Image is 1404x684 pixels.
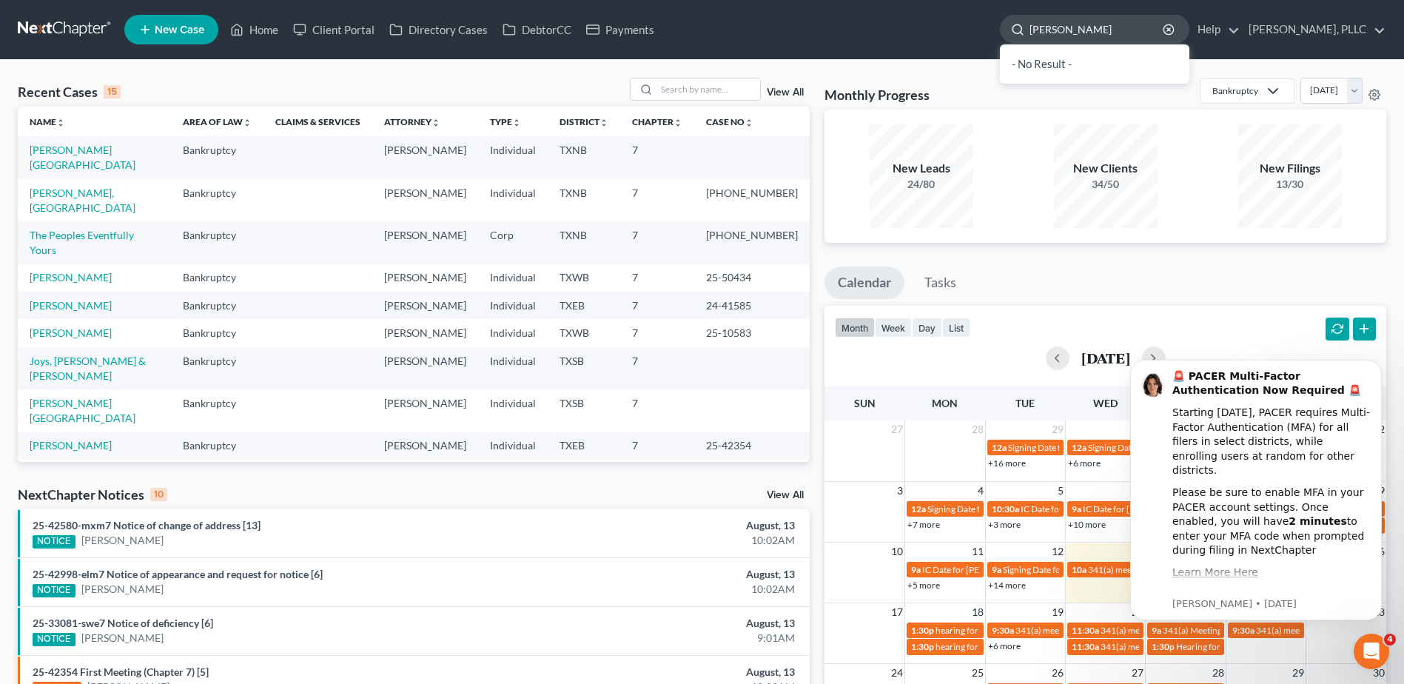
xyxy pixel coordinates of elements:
span: 25 [970,664,985,682]
span: 10:30a [992,503,1019,514]
div: NOTICE [33,633,75,646]
i: unfold_more [56,118,65,127]
span: IC Date for [PERSON_NAME] [1083,503,1196,514]
td: [PERSON_NAME] [372,264,478,292]
a: DebtorCC [495,16,579,43]
td: 7 [620,460,694,487]
td: 7 [620,179,694,221]
a: +16 more [988,457,1026,469]
td: Bankruptcy [171,264,263,292]
a: Case Nounfold_more [706,116,753,127]
td: 7 [620,264,694,292]
div: Bankruptcy [1212,84,1258,97]
a: 25-42580-mxm7 Notice of change of address [13] [33,519,261,532]
div: New Clients [1054,160,1158,177]
td: TXWB [548,319,620,346]
a: Tasks [911,266,970,299]
iframe: Intercom notifications message [1108,338,1404,644]
td: Bankruptcy [171,347,263,389]
span: 17 [890,603,904,621]
a: Area of Lawunfold_more [183,116,252,127]
span: 29 [1050,420,1065,438]
a: +6 more [1068,457,1101,469]
a: +7 more [907,519,940,530]
td: TXEB [548,432,620,460]
span: Tue [1015,397,1035,409]
span: 29 [1291,664,1306,682]
div: NOTICE [33,584,75,597]
div: New Filings [1238,160,1342,177]
span: 11:30a [1072,625,1099,636]
td: [PERSON_NAME] [372,460,478,487]
span: Signing Date for [PERSON_NAME][GEOGRAPHIC_DATA] [1008,442,1230,453]
a: [PERSON_NAME], [GEOGRAPHIC_DATA] [30,187,135,214]
span: 9a [992,564,1001,575]
td: [PERSON_NAME] [372,136,478,178]
div: 10:02AM [551,533,795,548]
span: Wed [1093,397,1118,409]
span: 27 [1130,664,1145,682]
span: 341(a) meeting for [PERSON_NAME] [1088,564,1231,575]
td: [PHONE_NUMBER] [694,460,810,487]
td: Individual [478,432,548,460]
button: week [875,318,912,338]
span: 12a [992,442,1007,453]
div: 10 [150,488,167,501]
div: 9:01AM [551,631,795,646]
span: Hearing for Alleo Holdings Corporation [1176,641,1329,652]
i: unfold_more [745,118,753,127]
td: Bankruptcy [171,292,263,319]
td: 25-10583 [694,319,810,346]
button: list [942,318,970,338]
a: [PERSON_NAME][GEOGRAPHIC_DATA] [30,144,135,171]
span: 11 [970,543,985,560]
span: IC Date for [PERSON_NAME], [GEOGRAPHIC_DATA] [922,564,1129,575]
button: day [912,318,942,338]
td: 7 [620,432,694,460]
span: Signing Date for [PERSON_NAME] [1088,442,1220,453]
td: TXNB [548,460,620,487]
td: 7 [620,347,694,389]
span: 9a [911,564,921,575]
td: Individual [478,389,548,432]
span: 341(a) meeting for [PERSON_NAME] [1101,625,1243,636]
a: Help [1190,16,1240,43]
td: TXEB [548,292,620,319]
span: 4 [1384,634,1396,646]
td: Bankruptcy [171,179,263,221]
div: - No Result - [1000,44,1189,84]
div: Recent Cases [18,83,121,101]
td: [PERSON_NAME] [372,292,478,319]
td: TXNB [548,179,620,221]
a: Attorneyunfold_more [384,116,440,127]
td: TXWB [548,264,620,292]
td: Corp [478,221,548,264]
a: Chapterunfold_more [632,116,682,127]
span: 1:30p [911,641,934,652]
span: New Case [155,24,204,36]
a: Districtunfold_more [560,116,608,127]
a: Typeunfold_more [490,116,521,127]
td: Bankruptcy [171,432,263,460]
a: [PERSON_NAME] [30,299,112,312]
a: +5 more [907,580,940,591]
a: [PERSON_NAME] [81,631,164,646]
span: 18 [970,603,985,621]
iframe: Intercom live chat [1354,634,1389,669]
span: hearing for [936,625,978,636]
div: August, 13 [551,616,795,631]
input: Search by name... [1030,16,1165,43]
div: NOTICE [33,535,75,549]
i: unfold_more [243,118,252,127]
span: 26 [1050,664,1065,682]
td: [PHONE_NUMBER] [694,179,810,221]
td: TXNB [548,221,620,264]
